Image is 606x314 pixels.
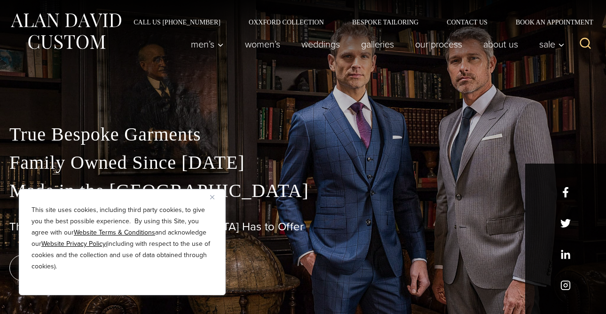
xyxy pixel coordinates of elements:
button: Close [210,191,221,203]
a: About Us [473,35,529,54]
p: This site uses cookies, including third party cookies, to give you the best possible experience. ... [31,204,213,272]
a: Contact Us [433,19,502,25]
a: weddings [291,35,351,54]
a: Bespoke Tailoring [338,19,433,25]
a: Galleries [351,35,405,54]
img: Alan David Custom [9,10,122,52]
a: book an appointment [9,255,141,281]
a: Our Process [405,35,473,54]
a: Call Us [PHONE_NUMBER] [119,19,235,25]
h1: The Best Custom Suits [GEOGRAPHIC_DATA] Has to Offer [9,220,597,234]
p: True Bespoke Garments Family Owned Since [DATE] Made in the [GEOGRAPHIC_DATA] [9,120,597,205]
img: Close [210,195,214,199]
a: Women’s [235,35,291,54]
a: Website Privacy Policy [41,239,106,249]
button: View Search Form [574,33,597,55]
a: Website Terms & Conditions [74,228,155,237]
nav: Primary Navigation [181,35,570,54]
span: Sale [539,39,565,49]
a: Book an Appointment [502,19,597,25]
a: Oxxford Collection [235,19,338,25]
span: Men’s [191,39,224,49]
nav: Secondary Navigation [119,19,597,25]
